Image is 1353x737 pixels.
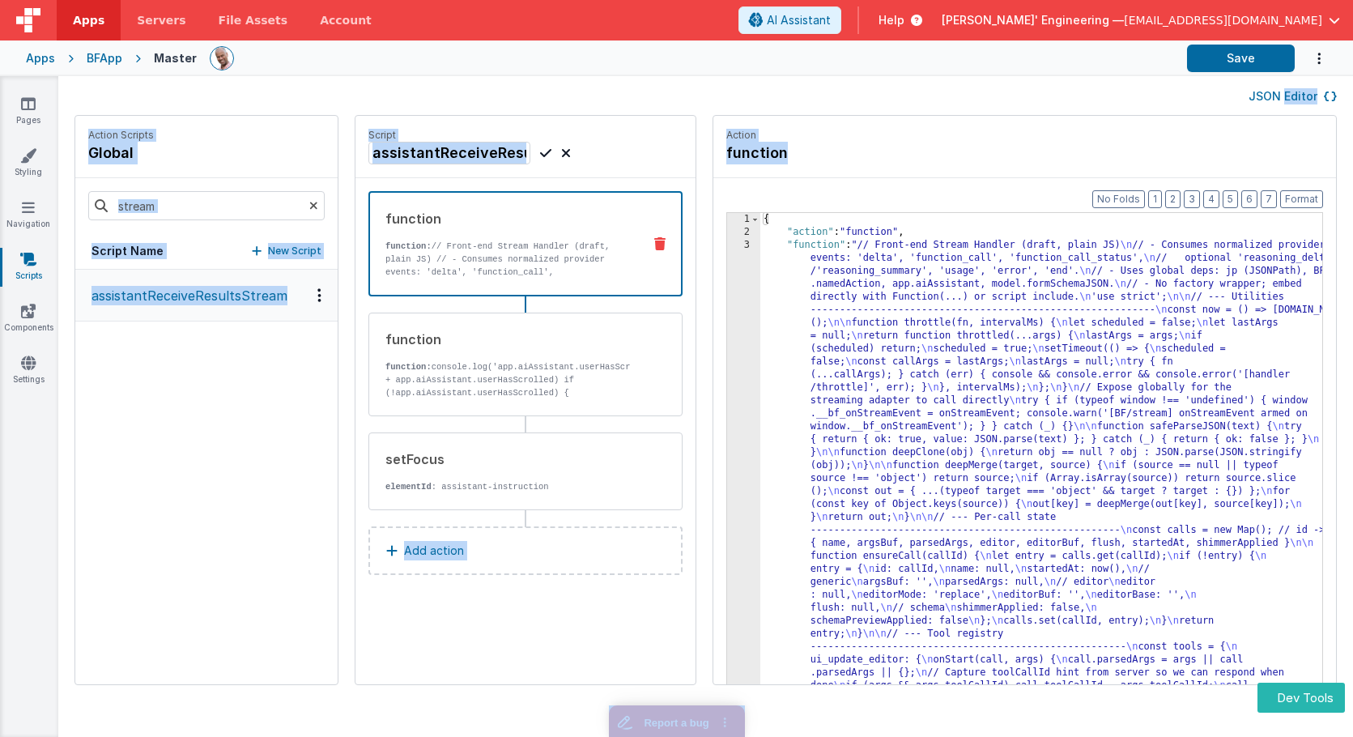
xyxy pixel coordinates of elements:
[1241,190,1257,208] button: 6
[385,449,630,469] div: setFocus
[726,129,1323,142] p: Action
[385,240,629,369] p: // Front-end Stream Handler (draft, plain JS) // - Consumes normalized provider events: 'delta', ...
[75,270,338,322] button: assistantReceiveResultsStream
[727,226,760,239] div: 2
[1092,190,1145,208] button: No Folds
[154,50,197,66] div: Master
[942,12,1340,28] button: [PERSON_NAME]' Engineering — [EMAIL_ADDRESS][DOMAIN_NAME]
[91,243,164,259] h5: Script Name
[219,12,288,28] span: File Assets
[1203,190,1219,208] button: 4
[26,50,55,66] div: Apps
[88,129,154,142] p: Action Scripts
[1249,88,1337,104] button: JSON Editor
[879,12,904,28] span: Help
[738,6,841,34] button: AI Assistant
[942,12,1124,28] span: [PERSON_NAME]' Engineering —
[88,191,325,220] input: Search scripts
[726,142,969,164] h4: function
[1223,190,1238,208] button: 5
[385,209,629,228] div: function
[137,12,185,28] span: Servers
[1295,42,1327,75] button: Options
[308,288,331,302] div: Options
[73,12,104,28] span: Apps
[1257,683,1345,713] button: Dev Tools
[87,50,122,66] div: BFApp
[385,330,630,349] div: function
[1148,190,1162,208] button: 1
[385,241,432,251] strong: function:
[1261,190,1277,208] button: 7
[211,47,233,70] img: 11ac31fe5dc3d0eff3fbbbf7b26fa6e1
[1124,12,1322,28] span: [EMAIL_ADDRESS][DOMAIN_NAME]
[1187,45,1295,72] button: Save
[88,142,154,164] h4: global
[1184,190,1200,208] button: 3
[385,480,630,493] p: : assistant-instruction
[368,129,683,142] p: Script
[727,213,760,226] div: 1
[1280,190,1323,208] button: Format
[385,482,432,492] strong: elementId
[385,362,432,372] strong: function:
[385,360,630,438] p: console.log('app.aiAssistant.userHasScrolled:' + app.aiAssistant.userHasScrolled) if (!app.aiAssi...
[82,286,287,305] p: assistantReceiveResultsStream
[268,243,321,259] p: New Script
[767,12,831,28] span: AI Assistant
[252,243,321,259] button: New Script
[1165,190,1181,208] button: 2
[368,526,683,575] button: Add action
[404,541,464,560] p: Add action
